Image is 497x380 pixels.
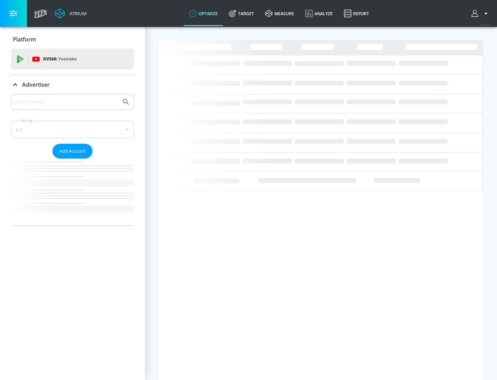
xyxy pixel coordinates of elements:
[11,49,134,69] div: DV360: Youtube
[14,97,118,106] input: Search by name
[338,1,374,26] a: Report
[184,1,223,26] a: optimize
[11,159,134,226] nav: list of Advertiser
[67,10,87,17] div: Atrium
[22,81,50,88] p: Advertiser
[300,1,338,26] a: Analyze
[55,8,87,19] a: Atrium
[223,1,260,26] a: Target
[13,36,36,43] p: Platform
[11,121,134,138] div: A-Z
[20,118,35,123] label: Sort By
[11,94,134,226] div: Advertiser
[59,147,86,155] span: Add Account
[480,23,490,27] span: v 4.25.4
[43,55,77,63] p: DV360:
[58,55,77,63] p: Youtube
[52,144,92,159] button: Add Account
[11,75,134,94] div: Advertiser
[260,1,300,26] a: measure
[11,30,134,49] div: Platform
